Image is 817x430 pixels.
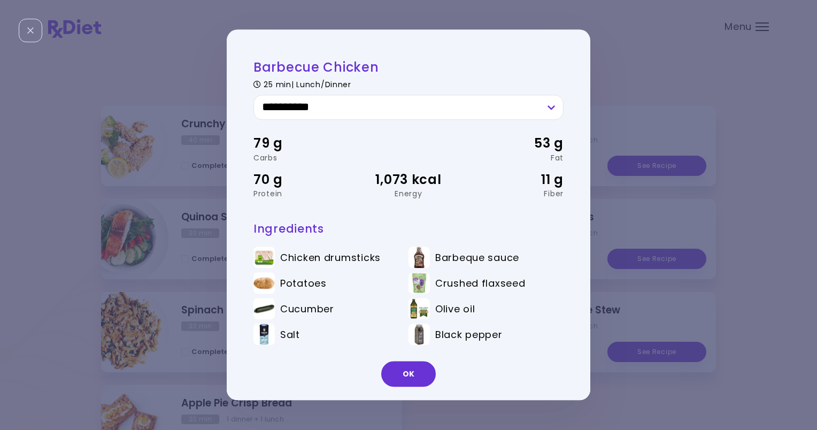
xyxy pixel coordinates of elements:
div: Fat [460,154,564,162]
div: 79 g [253,134,357,154]
span: Black pepper [435,329,503,341]
h2: Barbecue Chicken [253,59,564,75]
div: 1,073 kcal [357,170,460,190]
span: Salt [280,329,300,341]
div: Carbs [253,154,357,162]
div: 70 g [253,170,357,190]
span: Potatoes [280,278,327,289]
div: 53 g [460,134,564,154]
div: Protein [253,190,357,197]
span: Olive oil [435,303,475,315]
span: Crushed flaxseed [435,278,526,289]
div: Close [19,19,42,42]
div: Energy [357,190,460,197]
h3: Ingredients [253,221,564,236]
div: Fiber [460,190,564,197]
div: 11 g [460,170,564,190]
span: Chicken drumsticks [280,252,381,264]
span: Cucumber [280,303,334,315]
span: Barbeque sauce [435,252,519,264]
div: 25 min | Lunch/Dinner [253,79,564,89]
button: OK [381,362,436,387]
